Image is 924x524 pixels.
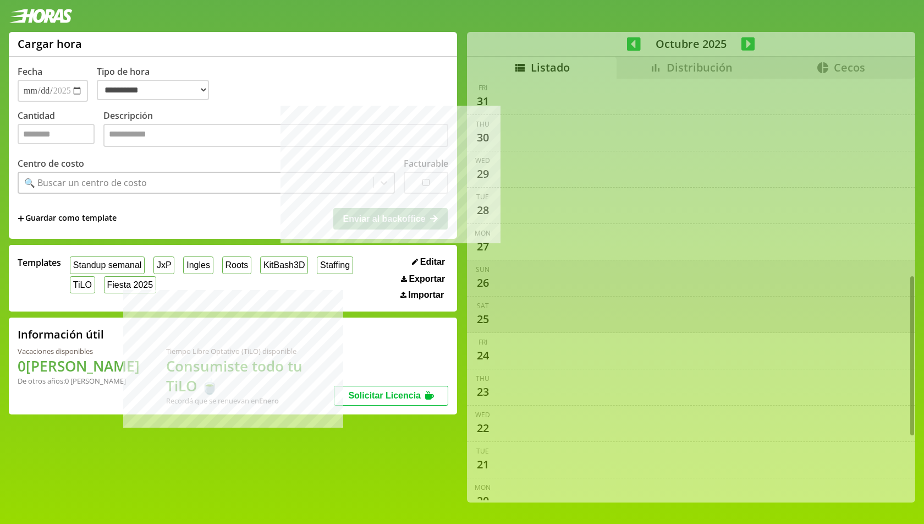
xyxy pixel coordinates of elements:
button: Staffing [317,256,353,274]
label: Tipo de hora [97,65,218,102]
h1: Cargar hora [18,36,82,51]
h1: 0 [PERSON_NAME] [18,356,140,376]
span: + [18,212,24,225]
h2: Información útil [18,327,104,342]
button: Solicitar Licencia [334,386,448,406]
div: Vacaciones disponibles [18,346,140,356]
button: JxP [153,256,174,274]
textarea: Descripción [103,124,448,147]
button: Editar [409,256,448,268]
span: Exportar [409,274,445,284]
label: Descripción [103,110,448,150]
div: Tiempo Libre Optativo (TiLO) disponible [166,346,334,356]
input: Cantidad [18,124,95,144]
button: Exportar [398,274,448,285]
div: De otros años: 0 [PERSON_NAME] [18,376,140,386]
label: Centro de costo [18,157,84,170]
button: Fiesta 2025 [104,276,156,293]
label: Fecha [18,65,42,78]
span: Templates [18,256,61,269]
b: Enero [259,396,279,406]
label: Facturable [404,157,448,170]
h1: Consumiste todo tu TiLO 🍵 [166,356,334,396]
label: Cantidad [18,110,103,150]
span: Importar [408,290,444,300]
span: Solicitar Licencia [348,391,421,400]
div: Recordá que se renuevan en [166,396,334,406]
select: Tipo de hora [97,80,209,100]
button: KitBash3D [260,256,308,274]
button: Ingles [183,256,213,274]
button: Roots [222,256,251,274]
span: +Guardar como template [18,212,117,225]
button: Standup semanal [70,256,145,274]
button: TiLO [70,276,95,293]
span: Editar [420,257,445,267]
img: logotipo [9,9,73,23]
div: 🔍 Buscar un centro de costo [24,177,147,189]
